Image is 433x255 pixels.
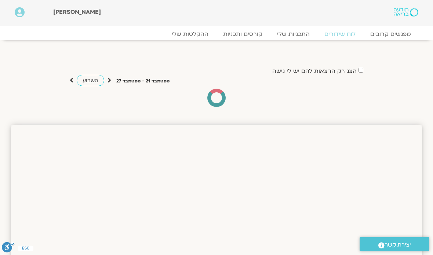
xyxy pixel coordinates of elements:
[272,68,357,74] label: הצג רק הרצאות להם יש לי גישה
[363,30,418,38] a: מפגשים קרובים
[270,30,317,38] a: התכניות שלי
[83,77,98,84] span: השבוע
[116,77,170,85] p: ספטמבר 21 - ספטמבר 27
[216,30,270,38] a: קורסים ותכניות
[385,240,411,250] span: יצירת קשר
[77,75,104,86] a: השבוע
[317,30,363,38] a: לוח שידורים
[360,237,429,251] a: יצירת קשר
[53,8,101,16] span: [PERSON_NAME]
[15,30,418,38] nav: Menu
[164,30,216,38] a: ההקלטות שלי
